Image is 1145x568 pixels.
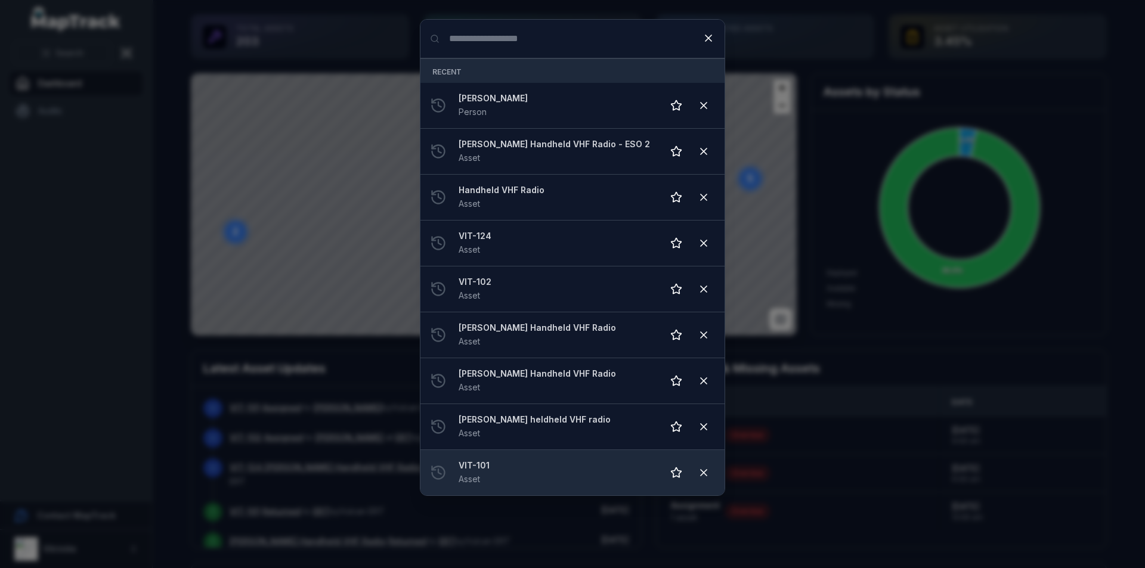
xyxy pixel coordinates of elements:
a: [PERSON_NAME] Handheld VHF Radio - ESO 2Asset [459,138,653,164]
a: VIT-124Asset [459,230,653,256]
span: Asset [459,198,480,209]
a: VIT-102Asset [459,276,653,302]
a: VIT-101Asset [459,460,653,486]
span: Asset [459,244,480,254]
strong: Handheld VHF Radio [459,184,653,196]
strong: [PERSON_NAME] heldheld VHF radio [459,414,653,426]
strong: [PERSON_NAME] Handheld VHF Radio - ESO 2 [459,138,653,150]
a: [PERSON_NAME]Person [459,92,653,119]
strong: [PERSON_NAME] Handheld VHF Radio [459,368,653,380]
a: [PERSON_NAME] Handheld VHF RadioAsset [459,368,653,394]
strong: [PERSON_NAME] [459,92,653,104]
strong: VIT-101 [459,460,653,471]
span: Asset [459,336,480,346]
a: Handheld VHF RadioAsset [459,184,653,210]
strong: VIT-124 [459,230,653,242]
span: Person [459,107,487,117]
a: [PERSON_NAME] heldheld VHF radioAsset [459,414,653,440]
span: Asset [459,474,480,484]
strong: [PERSON_NAME] Handheld VHF Radio [459,322,653,334]
span: Asset [459,382,480,392]
span: Asset [459,428,480,438]
a: [PERSON_NAME] Handheld VHF RadioAsset [459,322,653,348]
span: Asset [459,153,480,163]
strong: VIT-102 [459,276,653,288]
span: Asset [459,290,480,300]
span: Recent [432,67,462,76]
